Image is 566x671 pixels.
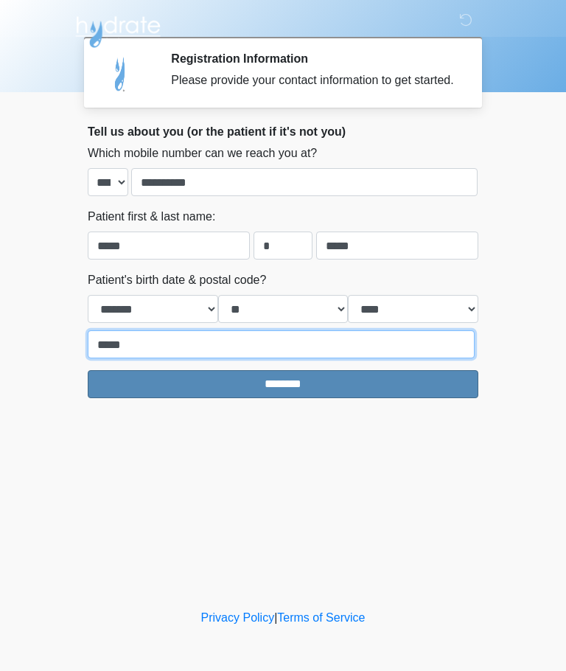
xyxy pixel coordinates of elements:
[274,611,277,624] a: |
[88,208,215,226] label: Patient first & last name:
[88,271,266,289] label: Patient's birth date & postal code?
[201,611,275,624] a: Privacy Policy
[73,11,163,49] img: Hydrate IV Bar - Arcadia Logo
[277,611,365,624] a: Terms of Service
[88,125,478,139] h2: Tell us about you (or the patient if it's not you)
[88,145,317,162] label: Which mobile number can we reach you at?
[99,52,143,96] img: Agent Avatar
[171,72,456,89] div: Please provide your contact information to get started.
